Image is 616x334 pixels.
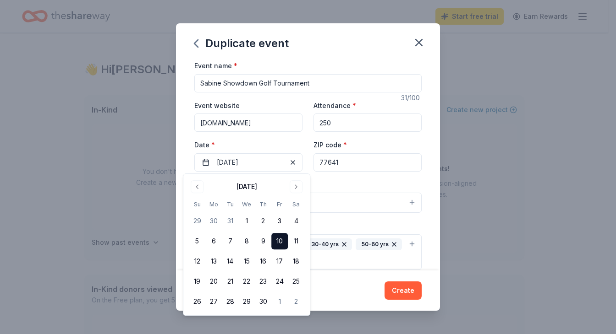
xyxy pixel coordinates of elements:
[255,213,271,229] button: 2
[288,233,304,249] button: 11
[222,213,238,229] button: 31
[255,253,271,269] button: 16
[194,113,302,132] input: https://www...
[356,238,402,250] div: 50-60 yrs
[194,101,240,110] label: Event website
[288,199,304,209] th: Saturday
[271,199,288,209] th: Friday
[194,74,422,92] input: Spring Fundraiser
[222,253,238,269] button: 14
[189,293,205,310] button: 26
[271,293,288,310] button: 1
[236,181,257,192] div: [DATE]
[401,92,422,103] div: 31 /100
[191,180,203,193] button: Go to previous month
[189,233,205,249] button: 5
[222,199,238,209] th: Tuesday
[194,61,237,70] label: Event name
[255,293,271,310] button: 30
[222,273,238,290] button: 21
[271,213,288,229] button: 3
[238,199,255,209] th: Wednesday
[288,273,304,290] button: 25
[305,238,352,250] div: 30-40 yrs
[288,213,304,229] button: 4
[238,213,255,229] button: 1
[222,293,238,310] button: 28
[238,293,255,310] button: 29
[205,273,222,290] button: 20
[189,199,205,209] th: Sunday
[238,273,255,290] button: 22
[205,253,222,269] button: 13
[189,253,205,269] button: 12
[205,293,222,310] button: 27
[238,253,255,269] button: 15
[194,36,289,51] div: Duplicate event
[313,153,422,172] input: 12345 (U.S. only)
[271,273,288,290] button: 24
[205,213,222,229] button: 30
[255,199,271,209] th: Thursday
[288,253,304,269] button: 18
[385,281,422,300] button: Create
[194,153,302,172] button: [DATE]
[271,233,288,249] button: 10
[290,180,302,193] button: Go to next month
[255,233,271,249] button: 9
[313,140,347,150] label: ZIP code
[194,140,302,150] label: Date
[205,233,222,249] button: 6
[238,233,255,249] button: 8
[313,113,422,132] input: 20
[288,293,304,310] button: 2
[205,199,222,209] th: Monday
[189,273,205,290] button: 19
[313,101,356,110] label: Attendance
[271,253,288,269] button: 17
[222,233,238,249] button: 7
[255,273,271,290] button: 23
[189,213,205,229] button: 29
